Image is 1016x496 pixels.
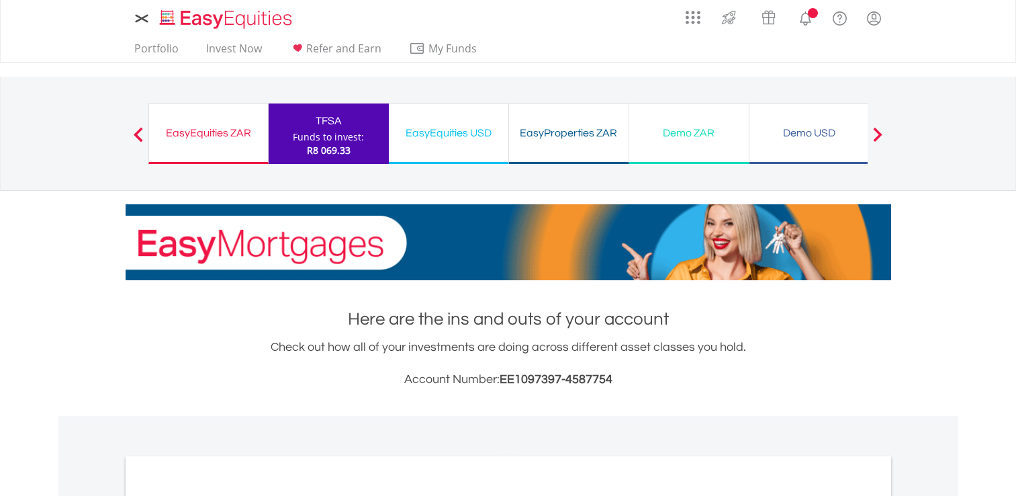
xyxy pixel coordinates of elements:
[125,134,152,147] button: Previous
[126,338,891,389] div: Check out how all of your investments are doing across different asset classes you hold.
[129,42,184,63] a: Portfolio
[686,10,700,25] img: grid-menu-icon.svg
[157,124,260,142] div: EasyEquities ZAR
[126,307,891,331] h1: Here are the ins and outs of your account
[126,204,891,280] img: EasyMortage Promotion Banner
[749,3,788,28] a: Vouchers
[397,124,500,142] div: EasyEquities USD
[284,42,387,63] a: Refer and Earn
[757,7,780,28] img: vouchers-v2.svg
[864,134,891,147] button: Next
[157,8,297,30] img: EasyEquities_Logo.png
[293,130,364,144] div: Funds to invest:
[517,124,620,142] div: EasyProperties ZAR
[823,3,857,30] a: FAQ's and Support
[307,144,351,157] span: R8 069.33
[500,373,612,386] span: EE1097397-4587754
[409,40,497,57] span: My Funds
[637,124,741,142] div: Demo ZAR
[154,3,297,30] a: Home page
[788,3,823,30] a: Notifications
[306,41,381,56] span: Refer and Earn
[718,7,740,28] img: thrive-v2.svg
[201,42,267,63] a: Invest Now
[757,124,861,142] div: Demo USD
[277,112,381,130] div: TFSA
[677,3,709,25] a: AppsGrid
[857,3,891,33] a: My Profile
[126,370,891,389] h3: Account Number:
